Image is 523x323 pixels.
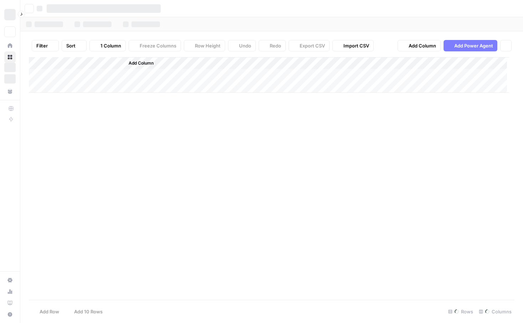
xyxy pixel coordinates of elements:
[476,306,514,317] div: Columns
[4,274,16,286] a: Settings
[129,40,181,51] button: Freeze Columns
[4,309,16,320] button: Help + Support
[332,40,374,51] button: Import CSV
[140,42,176,49] span: Freeze Columns
[29,306,63,317] button: Add Row
[444,40,497,51] button: Add Power Agent
[409,42,436,49] span: Add Column
[343,42,369,49] span: Import CSV
[4,286,16,297] a: Usage
[4,297,16,309] a: Learning Hub
[62,40,87,51] button: Sort
[445,306,476,317] div: Rows
[289,40,330,51] button: Export CSV
[195,42,221,49] span: Row Height
[74,308,103,315] span: Add 10 Rows
[228,40,256,51] button: Undo
[239,42,251,49] span: Undo
[129,60,154,66] span: Add Column
[300,42,325,49] span: Export CSV
[89,40,126,51] button: 1 Column
[66,42,76,49] span: Sort
[4,51,16,63] a: Browse
[63,306,107,317] button: Add 10 Rows
[259,40,286,51] button: Redo
[270,42,281,49] span: Redo
[119,59,156,68] button: Add Column
[4,40,16,51] a: Home
[36,42,48,49] span: Filter
[184,40,225,51] button: Row Height
[4,86,16,97] a: Your Data
[398,40,441,51] button: Add Column
[100,42,121,49] span: 1 Column
[454,42,493,49] span: Add Power Agent
[32,40,59,51] button: Filter
[40,308,59,315] span: Add Row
